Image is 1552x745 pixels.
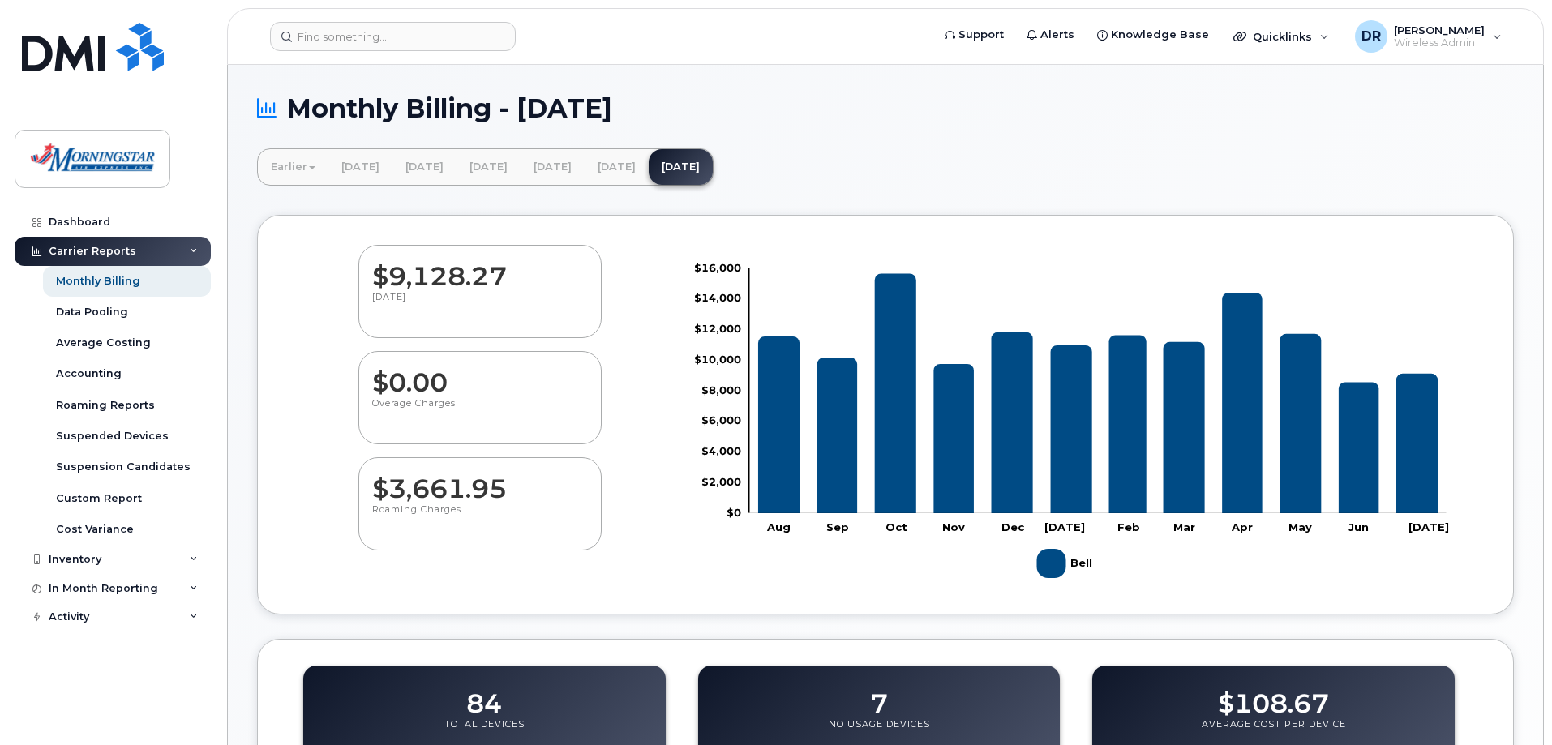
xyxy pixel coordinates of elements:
[766,520,791,533] tspan: Aug
[1037,542,1096,584] g: Legend
[694,260,741,273] tspan: $16,000
[1001,520,1025,533] tspan: Dec
[372,397,588,426] p: Overage Charges
[701,383,741,396] tspan: $8,000
[1173,520,1195,533] tspan: Mar
[372,458,588,503] dd: $3,661.95
[328,149,392,185] a: [DATE]
[701,474,741,487] tspan: $2,000
[701,413,741,426] tspan: $6,000
[585,149,649,185] a: [DATE]
[372,291,588,320] p: [DATE]
[826,520,849,533] tspan: Sep
[1117,520,1140,533] tspan: Feb
[885,520,907,533] tspan: Oct
[466,673,502,718] dd: 84
[372,503,588,533] p: Roaming Charges
[521,149,585,185] a: [DATE]
[758,273,1438,513] g: Bell
[1231,520,1253,533] tspan: Apr
[372,352,588,397] dd: $0.00
[257,94,1514,122] h1: Monthly Billing - [DATE]
[1288,520,1312,533] tspan: May
[457,149,521,185] a: [DATE]
[942,520,965,533] tspan: Nov
[727,505,741,518] tspan: $0
[1408,520,1449,533] tspan: [DATE]
[694,260,1449,584] g: Chart
[694,352,741,365] tspan: $10,000
[694,291,741,304] tspan: $14,000
[701,444,741,457] tspan: $4,000
[1218,673,1329,718] dd: $108.67
[694,322,741,335] tspan: $12,000
[1037,542,1096,584] g: Bell
[392,149,457,185] a: [DATE]
[258,149,328,185] a: Earlier
[870,673,888,718] dd: 7
[649,149,713,185] a: [DATE]
[1348,520,1369,533] tspan: Jun
[372,246,588,291] dd: $9,128.27
[1044,520,1085,533] tspan: [DATE]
